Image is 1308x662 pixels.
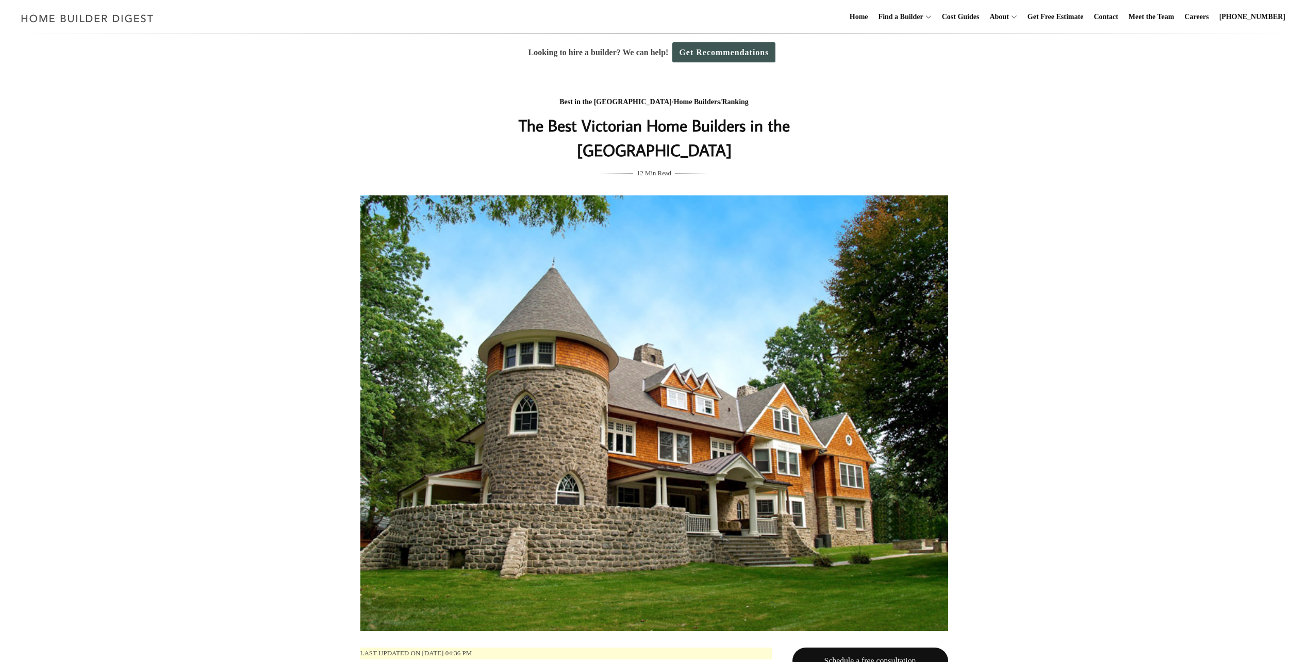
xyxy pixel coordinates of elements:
[1089,1,1122,34] a: Contact
[674,98,720,106] a: Home Builders
[1215,1,1289,34] a: [PHONE_NUMBER]
[846,1,872,34] a: Home
[1023,1,1088,34] a: Get Free Estimate
[874,1,923,34] a: Find a Builder
[938,1,984,34] a: Cost Guides
[672,42,775,62] a: Get Recommendations
[449,96,860,109] div: / /
[1181,1,1213,34] a: Careers
[1124,1,1179,34] a: Meet the Team
[360,648,772,659] p: Last updated on [DATE] 04:36 pm
[722,98,748,106] a: Ranking
[559,98,672,106] a: Best in the [GEOGRAPHIC_DATA]
[985,1,1008,34] a: About
[16,8,158,28] img: Home Builder Digest
[449,113,860,162] h1: The Best Victorian Home Builders in the [GEOGRAPHIC_DATA]
[637,168,671,179] span: 12 Min Read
